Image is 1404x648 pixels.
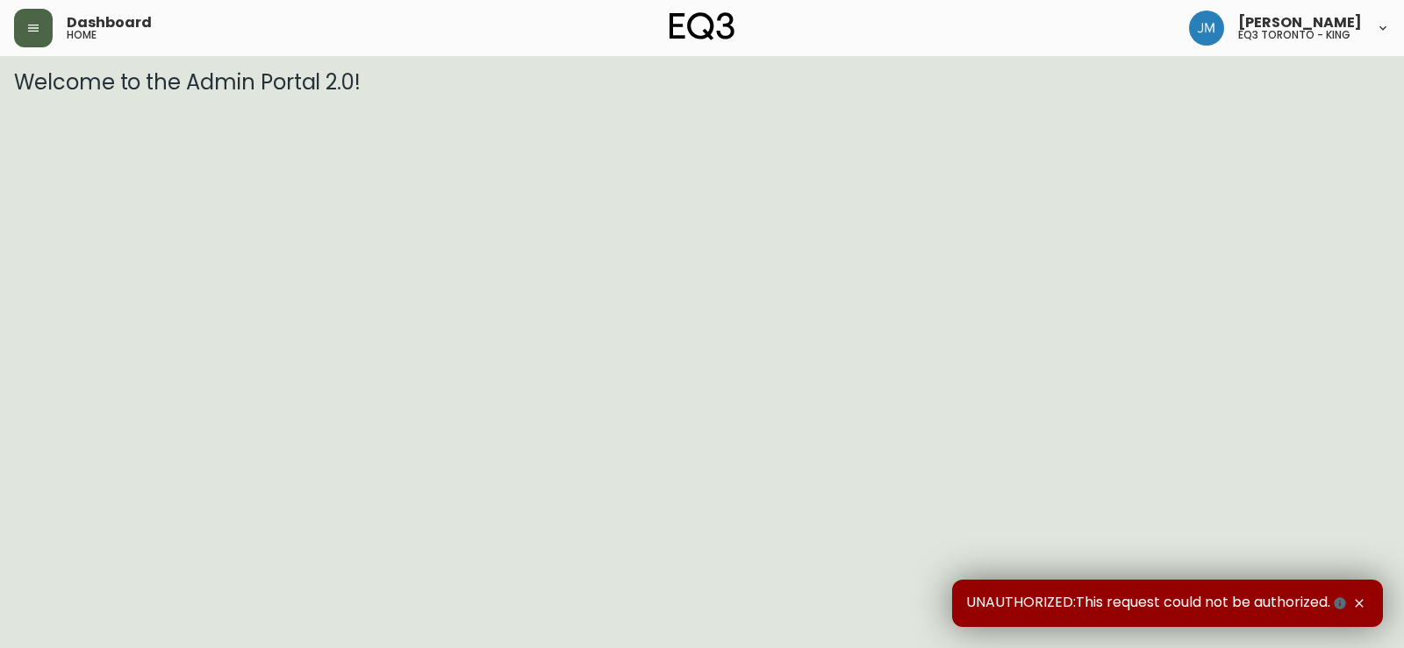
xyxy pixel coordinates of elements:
[1238,30,1350,40] h5: eq3 toronto - king
[966,594,1350,613] span: UNAUTHORIZED:This request could not be authorized.
[67,16,152,30] span: Dashboard
[1238,16,1362,30] span: [PERSON_NAME]
[1189,11,1224,46] img: b88646003a19a9f750de19192e969c24
[67,30,97,40] h5: home
[670,12,734,40] img: logo
[14,70,1390,95] h3: Welcome to the Admin Portal 2.0!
